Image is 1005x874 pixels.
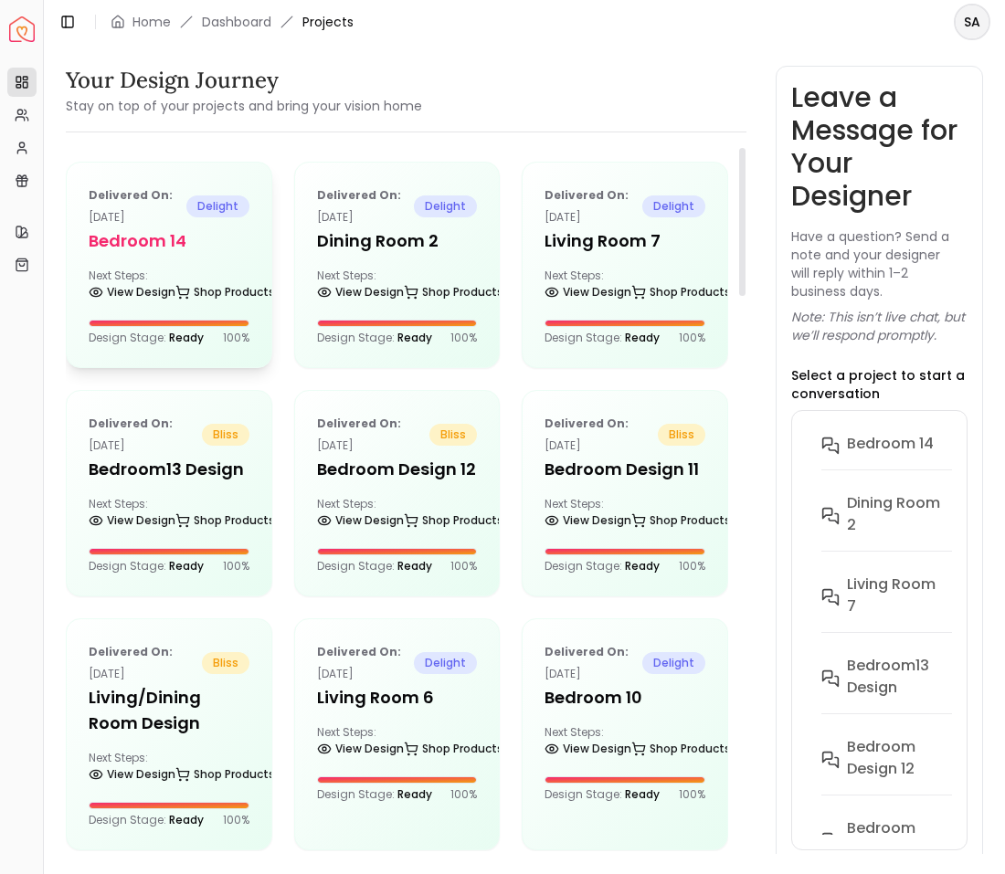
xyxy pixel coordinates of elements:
[397,558,432,574] span: Ready
[545,416,629,431] b: Delivered on:
[169,558,204,574] span: Ready
[545,187,629,203] b: Delivered on:
[625,330,660,345] span: Ready
[404,508,503,533] a: Shop Products
[223,559,249,574] p: 100 %
[545,457,705,482] h5: Bedroom Design 11
[847,655,941,699] h6: Bedroom13 Design
[202,13,271,31] a: Dashboard
[847,736,941,780] h6: Bedroom Design 12
[89,644,173,659] b: Delivered on:
[791,81,968,213] h3: Leave a Message for Your Designer
[9,16,35,42] a: Spacejoy
[89,641,202,685] p: [DATE]
[545,644,629,659] b: Delivered on:
[642,195,705,217] span: delight
[175,279,275,305] a: Shop Products
[545,685,705,711] h5: Bedroom 10
[545,228,705,254] h5: Living Room 7
[847,492,941,536] h6: Dining Room 2
[317,736,404,762] a: View Design
[89,184,186,228] p: [DATE]
[450,331,477,345] p: 100 %
[807,729,985,810] button: Bedroom Design 12
[658,424,705,446] span: bliss
[397,330,432,345] span: Ready
[807,566,985,648] button: Living Room 7
[302,13,354,31] span: Projects
[317,787,432,802] p: Design Stage:
[545,725,705,762] div: Next Steps:
[791,308,968,344] p: Note: This isn’t live chat, but we’ll respond promptly.
[89,497,249,533] div: Next Steps:
[545,184,642,228] p: [DATE]
[89,751,249,787] div: Next Steps:
[89,269,249,305] div: Next Steps:
[89,416,173,431] b: Delivered on:
[89,279,175,305] a: View Design
[9,16,35,42] img: Spacejoy Logo
[169,812,204,827] span: Ready
[317,559,432,574] p: Design Stage:
[89,331,204,345] p: Design Stage:
[404,736,503,762] a: Shop Products
[89,457,249,482] h5: Bedroom13 Design
[791,366,968,403] p: Select a project to start a conversation
[317,413,430,457] p: [DATE]
[847,574,941,617] h6: Living Room 7
[317,187,401,203] b: Delivered on:
[414,652,477,674] span: delight
[545,508,631,533] a: View Design
[414,195,477,217] span: delight
[89,813,204,827] p: Design Stage:
[202,424,249,446] span: bliss
[954,4,990,40] button: SA
[317,508,404,533] a: View Design
[175,762,275,787] a: Shop Products
[223,813,249,827] p: 100 %
[317,184,415,228] p: [DATE]
[223,331,249,345] p: 100 %
[317,641,415,685] p: [DATE]
[89,228,249,254] h5: Bedroom 14
[89,762,175,787] a: View Design
[679,787,705,802] p: 100 %
[89,187,173,203] b: Delivered on:
[847,817,941,861] h6: Bedroom Design 11
[89,685,249,736] h5: Living/Dining Room Design
[631,736,731,762] a: Shop Products
[111,13,354,31] nav: breadcrumb
[317,269,478,305] div: Next Steps:
[317,497,478,533] div: Next Steps:
[202,652,249,674] span: bliss
[625,786,660,802] span: Ready
[169,330,204,345] span: Ready
[545,269,705,305] div: Next Steps:
[132,13,171,31] a: Home
[317,331,432,345] p: Design Stage:
[89,508,175,533] a: View Design
[679,331,705,345] p: 100 %
[186,195,249,217] span: delight
[66,97,422,115] small: Stay on top of your projects and bring your vision home
[429,424,477,446] span: bliss
[545,279,631,305] a: View Design
[847,433,934,455] h6: Bedroom 14
[66,66,422,95] h3: Your Design Journey
[791,227,968,300] p: Have a question? Send a note and your designer will reply within 1–2 business days.
[450,559,477,574] p: 100 %
[545,497,705,533] div: Next Steps:
[397,786,432,802] span: Ready
[317,685,478,711] h5: Living Room 6
[317,725,478,762] div: Next Steps:
[545,787,660,802] p: Design Stage:
[89,413,202,457] p: [DATE]
[807,426,985,485] button: Bedroom 14
[545,641,642,685] p: [DATE]
[545,413,658,457] p: [DATE]
[89,559,204,574] p: Design Stage:
[317,279,404,305] a: View Design
[175,508,275,533] a: Shop Products
[631,279,731,305] a: Shop Products
[317,457,478,482] h5: Bedroom Design 12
